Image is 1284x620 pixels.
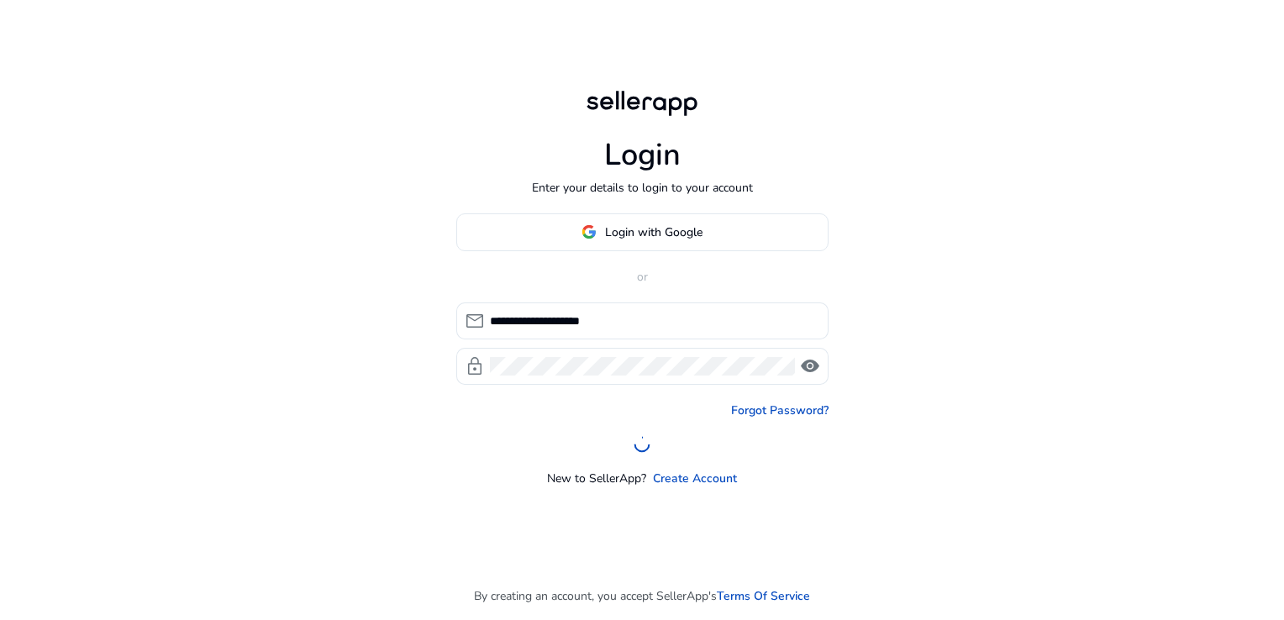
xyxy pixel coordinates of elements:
[800,356,820,376] span: visibility
[456,268,829,286] p: or
[604,137,681,173] h1: Login
[532,179,753,197] p: Enter your details to login to your account
[653,470,737,487] a: Create Account
[581,224,597,239] img: google-logo.svg
[465,311,485,331] span: mail
[731,402,829,419] a: Forgot Password?
[456,213,829,251] button: Login with Google
[717,587,810,605] a: Terms Of Service
[605,223,703,241] span: Login with Google
[465,356,485,376] span: lock
[547,470,646,487] p: New to SellerApp?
